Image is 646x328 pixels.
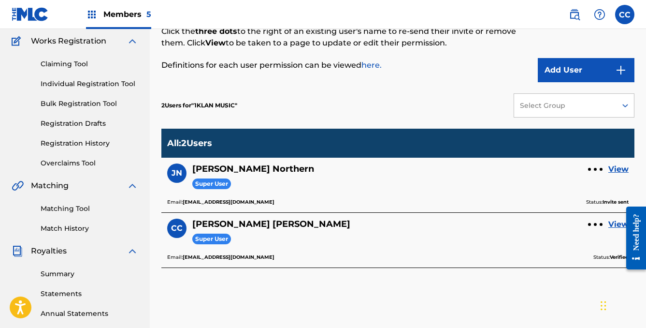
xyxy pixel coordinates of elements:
[41,158,138,168] a: Overclaims Tool
[598,282,646,328] iframe: Chat Widget
[12,7,49,21] img: MLC Logo
[520,101,610,111] div: Select Group
[608,164,629,175] a: View
[590,5,609,24] div: Help
[12,180,24,192] img: Matching
[41,119,138,129] a: Registration Drafts
[608,219,629,230] a: View
[195,27,237,36] strong: three dots
[31,180,69,192] span: Matching
[161,60,526,71] p: Definitions for each user permission can be viewed
[601,291,606,320] div: Drag
[12,245,23,257] img: Royalties
[41,269,138,279] a: Summary
[569,9,580,20] img: search
[610,254,629,260] b: Verified
[565,5,584,24] a: Public Search
[127,245,138,257] img: expand
[538,58,634,82] button: Add User
[615,64,627,76] img: 9d2ae6d4665cec9f34b9.svg
[41,224,138,234] a: Match History
[594,9,605,20] img: help
[593,253,629,262] p: Status:
[127,35,138,47] img: expand
[183,199,274,205] b: [EMAIL_ADDRESS][DOMAIN_NAME]
[172,167,182,179] span: JN
[41,138,138,149] a: Registration History
[171,223,183,234] span: CC
[361,60,382,70] a: here.
[205,38,226,47] strong: View
[161,102,191,109] span: 2 Users for
[192,219,350,230] h5: Candace Collins
[31,245,67,257] span: Royalties
[41,59,138,69] a: Claiming Tool
[161,26,526,49] p: Click the to the right of an existing user's name to re-send their invite or remove them. Click t...
[191,102,237,109] span: 1KLAN MUSIC
[41,204,138,214] a: Matching Tool
[586,198,629,207] p: Status:
[41,289,138,299] a: Statements
[192,179,231,190] span: Super User
[127,180,138,192] img: expand
[103,9,151,20] span: Members
[41,79,138,89] a: Individual Registration Tool
[192,164,314,175] h5: Jeremiah Northern
[31,35,106,47] span: Works Registration
[619,198,646,278] iframe: Resource Center
[192,234,231,245] span: Super User
[183,254,274,260] b: [EMAIL_ADDRESS][DOMAIN_NAME]
[146,10,151,19] span: 5
[167,138,212,149] p: All : 2 Users
[41,309,138,319] a: Annual Statements
[603,199,629,205] b: Invite sent
[86,9,98,20] img: Top Rightsholders
[615,5,634,24] div: User Menu
[41,99,138,109] a: Bulk Registration Tool
[167,198,274,207] p: Email:
[12,35,24,47] img: Works Registration
[167,253,274,262] p: Email:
